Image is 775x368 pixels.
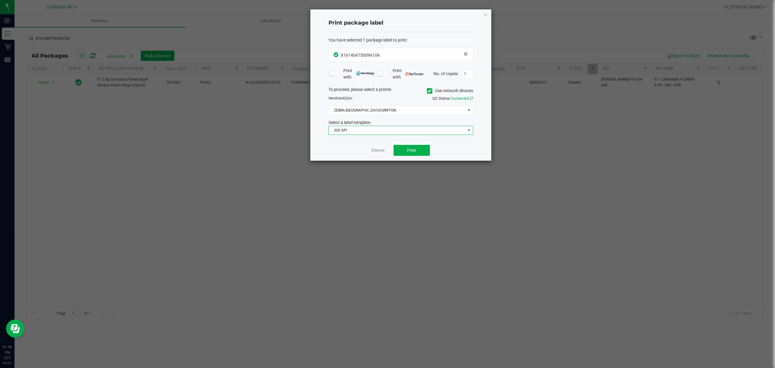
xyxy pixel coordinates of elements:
span: Send to: [328,96,353,100]
span: QZ Status: [432,96,473,101]
div: : [328,37,473,43]
span: Print [407,148,416,153]
span: You have selected 1 package label to print [328,38,407,42]
span: label(s) [337,96,349,100]
span: No. of copies [434,71,458,76]
span: 300 DPI [329,126,465,135]
h4: Print package label [328,19,473,27]
img: bartender.png [405,72,424,75]
div: Select a label template. [324,119,478,126]
span: 8161404750096104 [341,53,380,58]
iframe: Resource center [6,319,24,338]
div: To proceed, please select a printer. [324,86,478,95]
a: Dismiss [371,148,384,153]
button: Print [394,145,430,156]
span: ZEBRA-[GEOGRAPHIC_DATA]-GRIFFON [329,106,465,115]
span: Connected [450,96,469,101]
span: Print with [393,68,424,80]
span: Print with [343,68,374,80]
span: In Sync [334,52,339,58]
label: Use network devices [427,88,473,94]
img: mark_magic_cybra.png [356,71,374,75]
